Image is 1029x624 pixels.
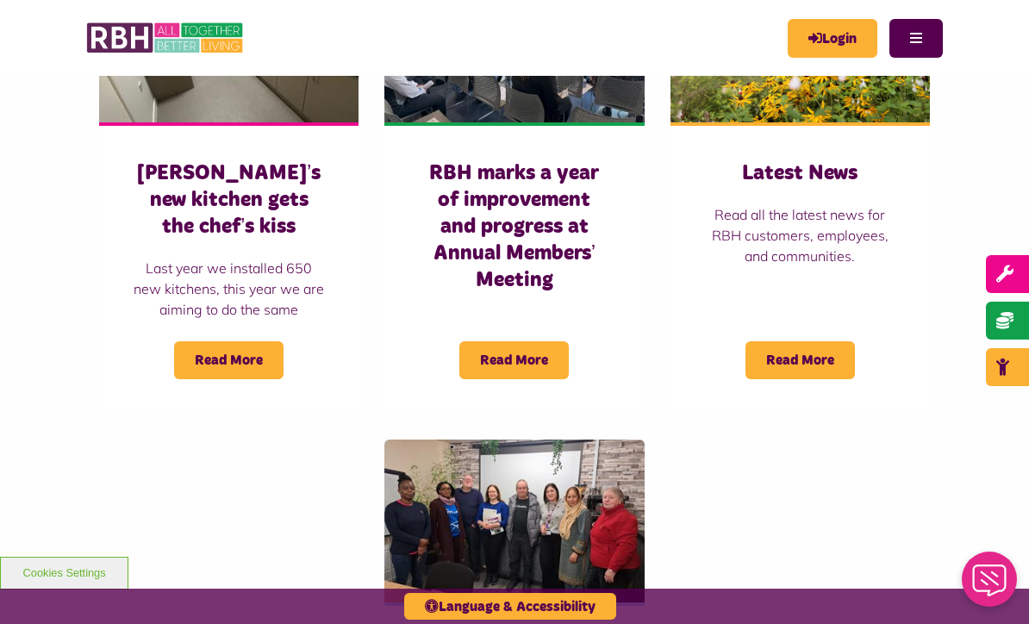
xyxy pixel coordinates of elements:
[705,204,895,266] p: Read all the latest news for RBH customers, employees, and communities.
[745,341,855,379] span: Read More
[951,546,1029,624] iframe: Netcall Web Assistant for live chat
[384,440,644,602] img: Group photo of customers and colleagues at Spotland Community Centre
[459,341,569,379] span: Read More
[404,593,616,620] button: Language & Accessibility
[174,341,284,379] span: Read More
[889,19,943,58] button: Navigation
[134,160,324,241] h3: [PERSON_NAME]’s new kitchen gets the chef’s kiss
[788,19,877,58] a: MyRBH
[86,17,246,59] img: RBH
[705,160,895,187] h3: Latest News
[419,160,609,295] h3: RBH marks a year of improvement and progress at Annual Members’ Meeting
[134,258,324,320] p: Last year we installed 650 new kitchens, this year we are aiming to do the same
